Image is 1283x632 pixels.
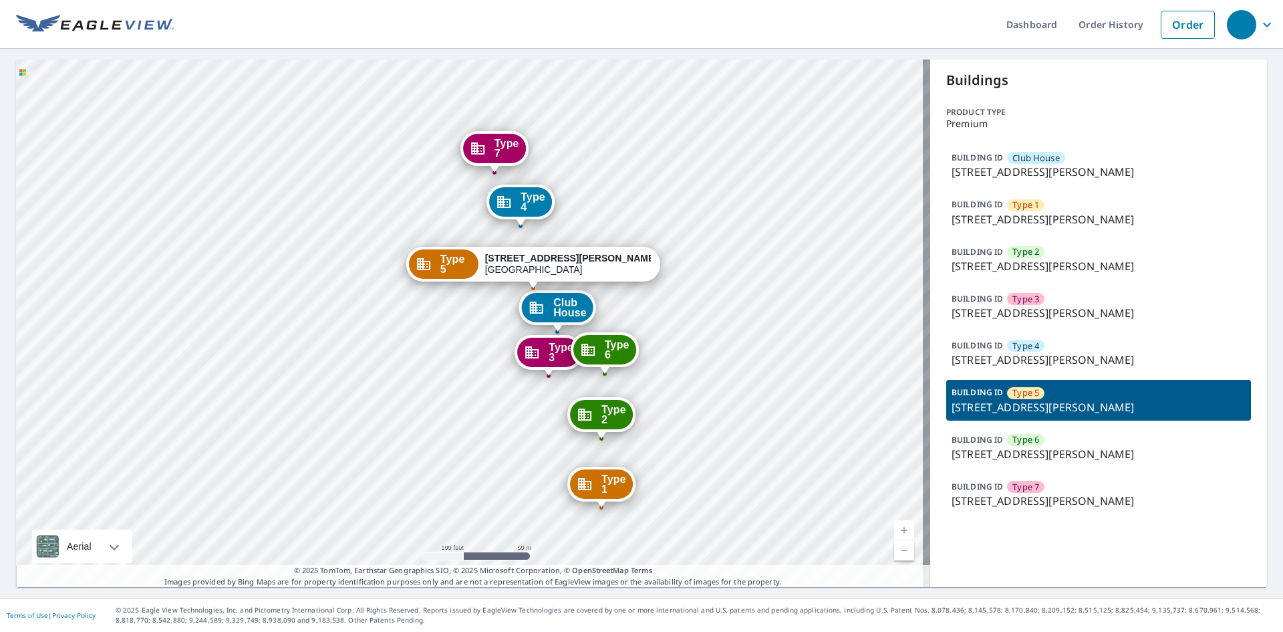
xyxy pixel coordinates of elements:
[485,253,658,264] strong: [STREET_ADDRESS][PERSON_NAME]
[460,131,529,173] div: Dropped pin, building Type 7, Commercial property, 5904 Vermillion St Fort Worth, TX 76119
[952,399,1246,415] p: [STREET_ADDRESS][PERSON_NAME]
[952,152,1003,163] p: BUILDING ID
[571,332,639,374] div: Dropped pin, building Type 6, Commercial property, 6001 Vermillion St Fort Worth, TX 76119
[952,211,1246,227] p: [STREET_ADDRESS][PERSON_NAME]
[16,15,174,35] img: EV Logo
[486,185,555,226] div: Dropped pin, building Type 4, Commercial property, 5908 Vermillion St Fort Worth, TX 76119
[567,397,635,439] div: Dropped pin, building Type 2, Commercial property, 6005 Vermillion St Fort Worth, TX 76119
[440,254,472,274] span: Type 5
[952,199,1003,210] p: BUILDING ID
[952,446,1246,462] p: [STREET_ADDRESS][PERSON_NAME]
[1012,199,1039,211] span: Type 1
[294,565,653,576] span: © 2025 TomTom, Earthstar Geographics SIO, © 2025 Microsoft Corporation, ©
[572,565,628,575] a: OpenStreetMap
[952,434,1003,445] p: BUILDING ID
[1012,387,1039,399] span: Type 5
[894,540,914,560] a: Current Level 18, Zoom Out
[485,253,651,276] div: [GEOGRAPHIC_DATA]
[952,352,1246,368] p: [STREET_ADDRESS][PERSON_NAME]
[553,298,587,318] span: Club House
[494,138,519,159] span: Type 7
[1012,152,1060,165] span: Club House
[567,467,635,508] div: Dropped pin, building Type 1, Commercial property, 6009 Vermillion St Fort Worth, TX 76119
[16,565,930,587] p: Images provided by Bing Maps are for property identification purposes only and are not a represen...
[1012,433,1039,446] span: Type 6
[1012,481,1039,494] span: Type 7
[601,474,626,494] span: Type 1
[952,305,1246,321] p: [STREET_ADDRESS][PERSON_NAME]
[952,481,1003,492] p: BUILDING ID
[549,342,573,362] span: Type 3
[1012,293,1039,306] span: Type 3
[116,605,1276,625] p: © 2025 Eagle View Technologies, Inc. and Pictometry International Corp. All Rights Reserved. Repo...
[7,611,48,620] a: Terms of Use
[952,246,1003,257] p: BUILDING ID
[894,520,914,540] a: Current Level 18, Zoom In
[952,293,1003,304] p: BUILDING ID
[7,611,96,619] p: |
[1161,11,1215,39] a: Order
[32,530,132,563] div: Aerial
[63,530,96,563] div: Aerial
[952,387,1003,398] p: BUILDING ID
[406,247,660,288] div: Dropped pin, building Type 5, Commercial property, 5912 Vermillion St Fort Worth, TX 76119
[1012,245,1039,258] span: Type 2
[521,192,545,212] span: Type 4
[52,611,96,620] a: Privacy Policy
[952,493,1246,509] p: [STREET_ADDRESS][PERSON_NAME]
[515,335,583,377] div: Dropped pin, building Type 3, Commercial property, 6000 Vermillion St Fort Worth, TX 76119
[1012,340,1039,352] span: Type 4
[601,405,626,425] span: Type 2
[605,340,629,360] span: Type 6
[946,70,1251,90] p: Buildings
[519,290,596,332] div: Dropped pin, building Club House, Commercial property, 5920 Vermillion St Fort Worth, TX 76119
[946,106,1251,118] p: Product type
[952,164,1246,180] p: [STREET_ADDRESS][PERSON_NAME]
[952,340,1003,351] p: BUILDING ID
[952,258,1246,274] p: [STREET_ADDRESS][PERSON_NAME]
[631,565,653,575] a: Terms
[946,118,1251,129] p: Premium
